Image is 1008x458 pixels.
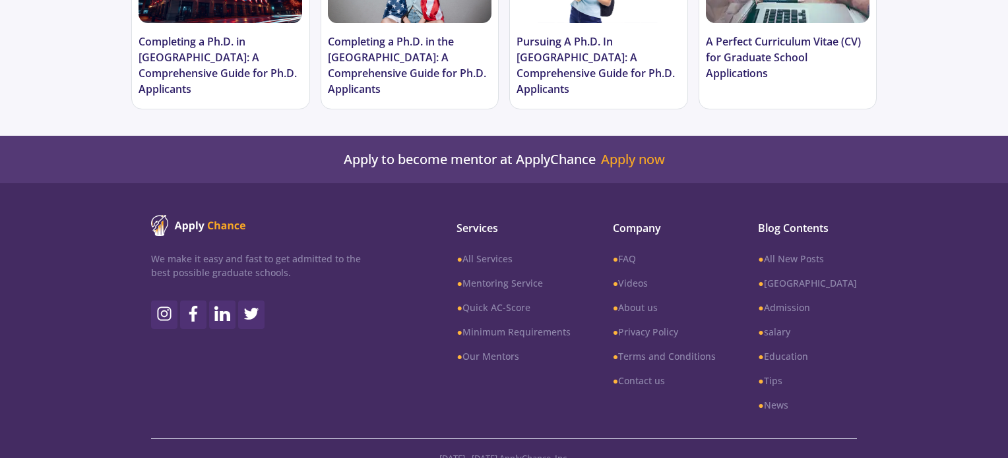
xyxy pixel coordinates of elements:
[613,301,716,314] a: ●About us
[613,220,716,236] span: Company
[758,349,856,363] a: ●Education
[613,252,716,266] a: ●FAQ
[457,252,462,265] b: ●
[328,34,491,97] h3: Completing a Ph.D. in the [GEOGRAPHIC_DATA]: A Comprehensive Guide for Ph.D. Applicants
[613,326,618,338] b: ●
[457,301,462,314] b: ●
[457,220,570,236] span: Services
[758,301,856,314] a: ●Admission
[758,220,856,236] span: Blog Contents
[613,325,716,339] a: ●Privacy Policy
[758,301,763,314] b: ●
[758,398,856,412] a: ●News
[151,215,246,236] img: ApplyChance logo
[758,276,856,290] a: ●[GEOGRAPHIC_DATA]
[457,325,570,339] a: ●Minimum Requirements
[706,34,869,81] h3: A Perfect Curriculum Vitae (CV) for Graduate School Applications
[613,301,618,314] b: ●
[613,374,716,387] a: ●Contact us
[758,252,763,265] b: ●
[613,374,618,387] b: ●
[758,277,763,289] b: ●
[457,277,462,289] b: ●
[758,374,763,387] b: ●
[758,374,856,387] a: ●Tips
[613,252,618,265] b: ●
[758,325,856,339] a: ●salary
[758,350,763,362] b: ●
[758,399,763,411] b: ●
[601,152,665,167] a: Apply now
[758,252,856,266] a: ●All New Posts
[457,301,570,314] a: ●Quick AC-Score
[151,252,361,279] p: We make it easy and fast to get admitted to the best possible graduate schools.
[613,277,618,289] b: ●
[139,34,302,97] h3: Completing a Ph.D. in [GEOGRAPHIC_DATA]: A Comprehensive Guide for Ph.D. Applicants
[457,252,570,266] a: ●All Services
[517,34,680,97] h3: Pursuing A Ph.D. In [GEOGRAPHIC_DATA]: A Comprehensive Guide for Ph.D. Applicants
[457,350,462,362] b: ●
[758,326,763,338] b: ●
[613,350,618,362] b: ●
[457,276,570,290] a: ●Mentoring Service
[457,349,570,363] a: ●Our Mentors
[613,276,716,290] a: ●Videos
[457,326,462,338] b: ●
[613,349,716,363] a: ●Terms and Conditions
